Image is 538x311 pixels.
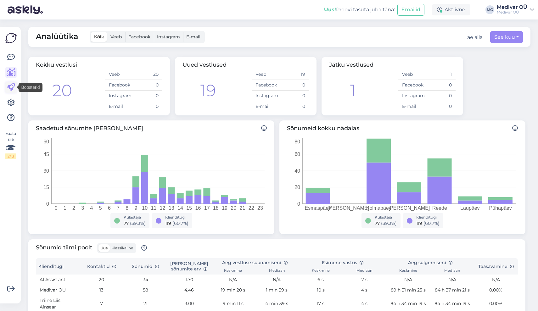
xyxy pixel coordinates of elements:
th: Esimene vastus [299,258,387,267]
th: Keskmine [386,267,430,275]
td: Instagram [252,91,280,101]
span: Uued vestlused [182,61,227,68]
span: ( 60.7 %) [172,220,188,226]
td: 10 s [299,285,343,295]
tspan: Kolmapäev [366,205,391,211]
td: N/A [211,275,255,285]
td: Veeb [398,69,427,80]
div: 19 [200,78,216,103]
tspan: 15 [186,205,192,211]
td: 19 [280,69,309,80]
th: Mediaan [343,267,386,275]
tspan: 15 [43,185,49,190]
td: N/A [474,275,518,285]
tspan: Reede [432,205,447,211]
tspan: 10 [142,205,148,211]
tspan: 11 [151,205,156,211]
td: 0 [280,91,309,101]
tspan: 9 [135,205,137,211]
th: Sõnumid [124,258,167,275]
tspan: 60 [43,139,49,144]
td: Instagram [398,91,427,101]
span: 119 [416,220,422,226]
td: 0.00% [474,285,518,295]
span: Klassikaline [111,246,133,250]
span: Saadetud sõnumite [PERSON_NAME] [36,124,267,133]
td: Medivar OÜ [36,285,80,295]
tspan: 16 [195,205,201,211]
td: 0 [280,80,309,91]
td: N/A [255,275,299,285]
tspan: 20 [231,205,236,211]
span: Kõik [94,34,104,40]
td: 0 [134,80,162,91]
span: Veeb [110,34,122,40]
tspan: 14 [177,205,183,211]
div: 2 / 3 [5,153,16,159]
tspan: 0 [55,205,58,211]
span: ( 60.7 %) [423,220,440,226]
td: 0 [427,80,456,91]
td: 0 [134,101,162,112]
div: Medivar OÜ [497,10,527,15]
tspan: Pühapäev [489,205,512,211]
td: 0 [427,101,456,112]
div: Klienditugi [165,214,188,220]
td: 19 min 20 s [211,285,255,295]
tspan: 5 [99,205,102,211]
tspan: 13 [169,205,174,211]
span: 77 [124,220,129,226]
td: Veeb [105,69,134,80]
td: 4.46 [167,285,211,295]
div: Boosterid [19,83,42,92]
tspan: 19 [222,205,227,211]
tspan: 6 [108,205,111,211]
td: 0 [280,101,309,112]
td: 13 [80,285,123,295]
div: Vaata siia [5,131,16,159]
th: Mediaan [430,267,474,275]
div: Medivar OÜ [497,5,527,10]
td: 0 [427,91,456,101]
img: Askly Logo [5,32,17,44]
th: Taasavamine [474,258,518,275]
span: ( 39.3 %) [381,220,397,226]
tspan: 7 [117,205,120,211]
tspan: 45 [43,152,49,157]
tspan: Laupäev [460,205,479,211]
div: 20 [52,78,72,103]
td: 0 [134,91,162,101]
td: N/A [386,275,430,285]
tspan: 12 [160,205,165,211]
td: Facebook [252,80,280,91]
th: Klienditugi [36,258,80,275]
td: 1 [427,69,456,80]
div: Klienditugi [416,214,440,220]
td: Veeb [252,69,280,80]
span: Uus [100,246,108,250]
td: E-mail [252,101,280,112]
div: Külastaja [124,214,146,220]
span: Facebook [128,34,151,40]
tspan: 4 [90,205,93,211]
td: 4 s [343,285,386,295]
th: Mediaan [255,267,299,275]
td: 20 [80,275,123,285]
tspan: 8 [126,205,128,211]
tspan: 22 [249,205,254,211]
td: 34 [124,275,167,285]
td: Facebook [398,80,427,91]
tspan: 1 [64,205,66,211]
div: Proovi tasuta juba täna: [324,6,395,14]
span: Instagram [157,34,180,40]
tspan: 0 [297,201,300,207]
tspan: 40 [294,168,300,174]
div: Aktiivne [432,4,470,15]
button: Lae alla [464,34,483,41]
a: Medivar OÜMedivar OÜ [497,5,534,15]
span: 119 [165,220,171,226]
span: 77 [375,220,380,226]
td: 89 h 31 min 25 s [386,285,430,295]
span: Sõnumeid kokku nädalas [287,124,518,133]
